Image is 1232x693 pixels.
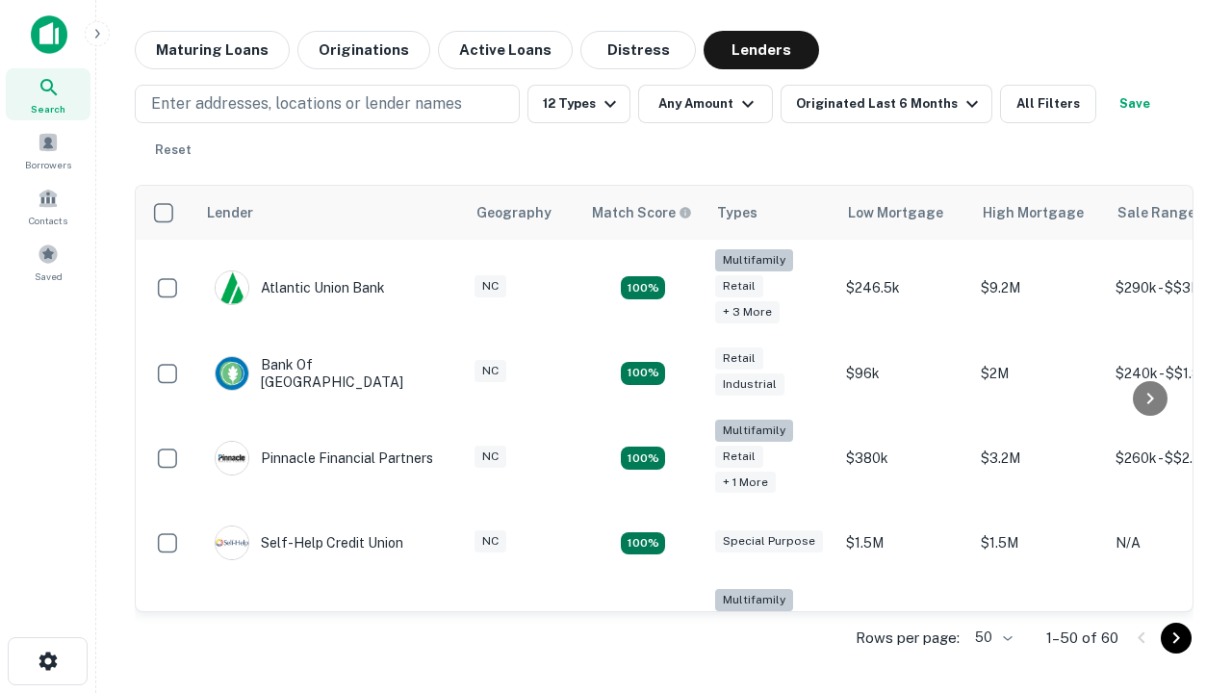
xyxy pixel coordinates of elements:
[715,373,784,396] div: Industrial
[25,157,71,172] span: Borrowers
[215,526,403,560] div: Self-help Credit Union
[621,276,665,299] div: Matching Properties: 10, hasApolloMatch: undefined
[848,201,943,224] div: Low Mortgage
[836,506,971,579] td: $1.5M
[715,472,776,494] div: + 1 more
[29,213,67,228] span: Contacts
[475,446,506,468] div: NC
[465,186,580,240] th: Geography
[836,410,971,507] td: $380k
[1046,627,1118,650] p: 1–50 of 60
[476,201,552,224] div: Geography
[215,356,446,391] div: Bank Of [GEOGRAPHIC_DATA]
[6,68,90,120] a: Search
[971,186,1106,240] th: High Mortgage
[216,357,248,390] img: picture
[1104,85,1166,123] button: Save your search to get updates of matches that match your search criteria.
[35,269,63,284] span: Saved
[983,201,1084,224] div: High Mortgage
[215,441,433,475] div: Pinnacle Financial Partners
[216,442,248,475] img: picture
[475,275,506,297] div: NC
[971,240,1106,337] td: $9.2M
[796,92,984,115] div: Originated Last 6 Months
[715,301,780,323] div: + 3 more
[216,271,248,304] img: picture
[475,360,506,382] div: NC
[31,15,67,54] img: capitalize-icon.png
[580,31,696,69] button: Distress
[715,420,793,442] div: Multifamily
[475,530,506,552] div: NC
[715,530,823,552] div: Special Purpose
[142,131,204,169] button: Reset
[527,85,630,123] button: 12 Types
[781,85,992,123] button: Originated Last 6 Months
[836,240,971,337] td: $246.5k
[621,362,665,385] div: Matching Properties: 15, hasApolloMatch: undefined
[715,589,793,611] div: Multifamily
[1161,623,1192,654] button: Go to next page
[971,579,1106,677] td: $3.2M
[1000,85,1096,123] button: All Filters
[215,270,385,305] div: Atlantic Union Bank
[704,31,819,69] button: Lenders
[195,186,465,240] th: Lender
[6,124,90,176] a: Borrowers
[971,506,1106,579] td: $1.5M
[836,579,971,677] td: $246k
[638,85,773,123] button: Any Amount
[31,101,65,116] span: Search
[592,202,688,223] h6: Match Score
[151,92,462,115] p: Enter addresses, locations or lender names
[621,447,665,470] div: Matching Properties: 18, hasApolloMatch: undefined
[580,186,706,240] th: Capitalize uses an advanced AI algorithm to match your search with the best lender. The match sco...
[6,180,90,232] a: Contacts
[1117,201,1195,224] div: Sale Range
[135,31,290,69] button: Maturing Loans
[836,337,971,410] td: $96k
[215,611,371,646] div: The Fidelity Bank
[715,347,763,370] div: Retail
[6,236,90,288] a: Saved
[592,202,692,223] div: Capitalize uses an advanced AI algorithm to match your search with the best lender. The match sco...
[216,526,248,559] img: picture
[967,624,1015,652] div: 50
[297,31,430,69] button: Originations
[856,627,960,650] p: Rows per page:
[706,186,836,240] th: Types
[715,249,793,271] div: Multifamily
[715,446,763,468] div: Retail
[207,201,253,224] div: Lender
[438,31,573,69] button: Active Loans
[836,186,971,240] th: Low Mortgage
[621,532,665,555] div: Matching Properties: 11, hasApolloMatch: undefined
[717,201,757,224] div: Types
[715,275,763,297] div: Retail
[1136,539,1232,631] iframe: Chat Widget
[135,85,520,123] button: Enter addresses, locations or lender names
[971,337,1106,410] td: $2M
[971,410,1106,507] td: $3.2M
